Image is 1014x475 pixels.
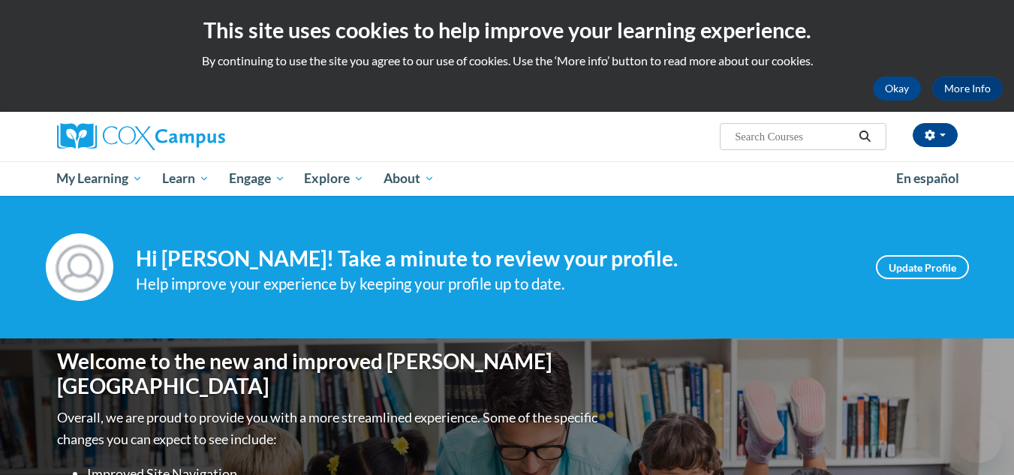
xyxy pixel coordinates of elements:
a: Cox Campus [57,123,342,150]
a: Engage [219,161,295,196]
span: Engage [229,170,285,188]
div: Help improve your experience by keeping your profile up to date. [136,272,853,296]
iframe: Button to launch messaging window [954,415,1002,463]
a: En español [886,163,969,194]
a: My Learning [47,161,153,196]
h4: Hi [PERSON_NAME]! Take a minute to review your profile. [136,246,853,272]
span: My Learning [56,170,143,188]
span: Explore [304,170,364,188]
a: Explore [294,161,374,196]
p: By continuing to use the site you agree to our use of cookies. Use the ‘More info’ button to read... [11,53,1003,69]
span: En español [896,170,959,186]
a: About [374,161,444,196]
button: Account Settings [913,123,958,147]
h2: This site uses cookies to help improve your learning experience. [11,15,1003,45]
button: Okay [873,77,921,101]
button: Search [853,128,876,146]
img: Cox Campus [57,123,225,150]
iframe: Close message [849,379,879,409]
a: More Info [932,77,1003,101]
span: About [384,170,435,188]
p: Overall, we are proud to provide you with a more streamlined experience. Some of the specific cha... [57,407,601,450]
h1: Welcome to the new and improved [PERSON_NAME][GEOGRAPHIC_DATA] [57,349,601,399]
span: Learn [162,170,209,188]
a: Update Profile [876,255,969,279]
img: Profile Image [46,233,113,301]
div: Main menu [35,161,980,196]
input: Search Courses [733,128,853,146]
a: Learn [152,161,219,196]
